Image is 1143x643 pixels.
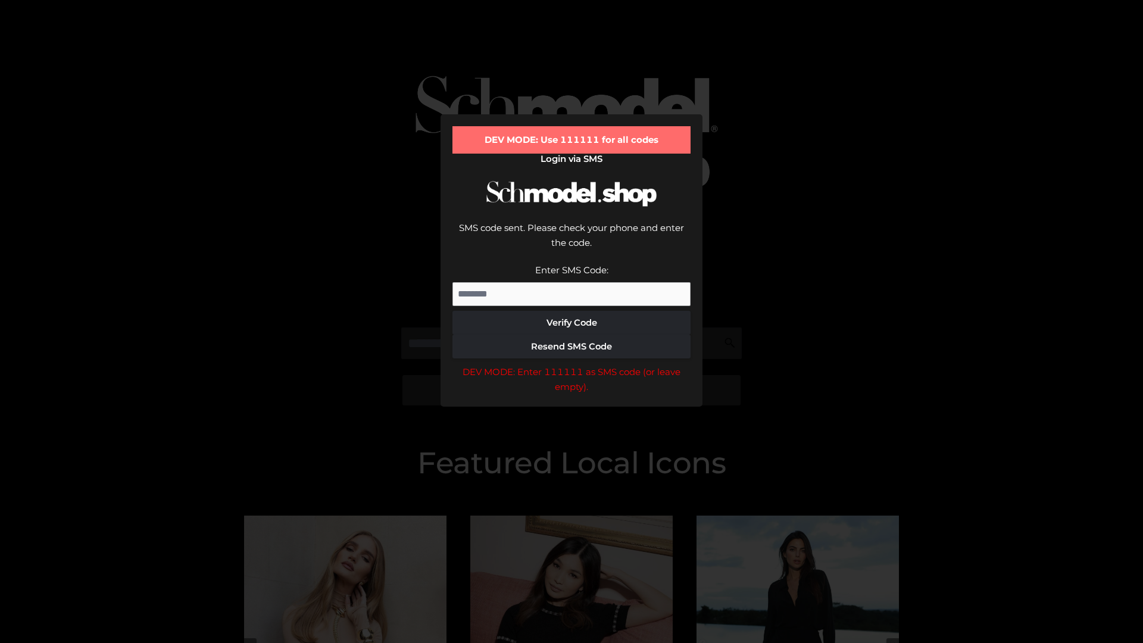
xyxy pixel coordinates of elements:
[452,126,691,154] div: DEV MODE: Use 111111 for all codes
[452,311,691,335] button: Verify Code
[452,364,691,395] div: DEV MODE: Enter 111111 as SMS code (or leave empty).
[452,220,691,263] div: SMS code sent. Please check your phone and enter the code.
[482,170,661,217] img: Schmodel Logo
[452,154,691,164] h2: Login via SMS
[535,264,608,276] label: Enter SMS Code:
[452,335,691,358] button: Resend SMS Code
